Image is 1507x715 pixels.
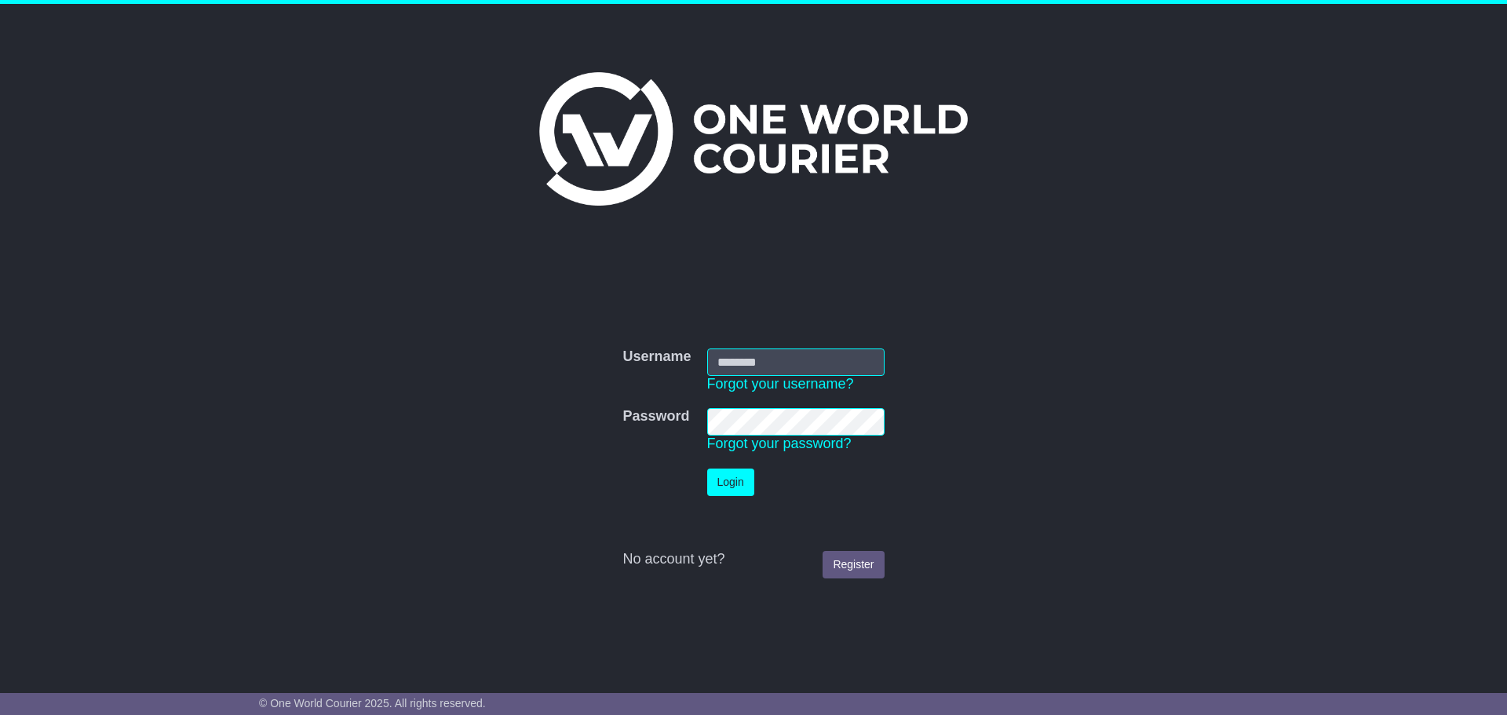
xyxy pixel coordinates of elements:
span: © One World Courier 2025. All rights reserved. [259,697,486,710]
button: Login [707,469,754,496]
label: Username [622,348,691,366]
label: Password [622,408,689,425]
a: Register [823,551,884,578]
a: Forgot your password? [707,436,852,451]
div: No account yet? [622,551,884,568]
a: Forgot your username? [707,376,854,392]
img: One World [539,72,968,206]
